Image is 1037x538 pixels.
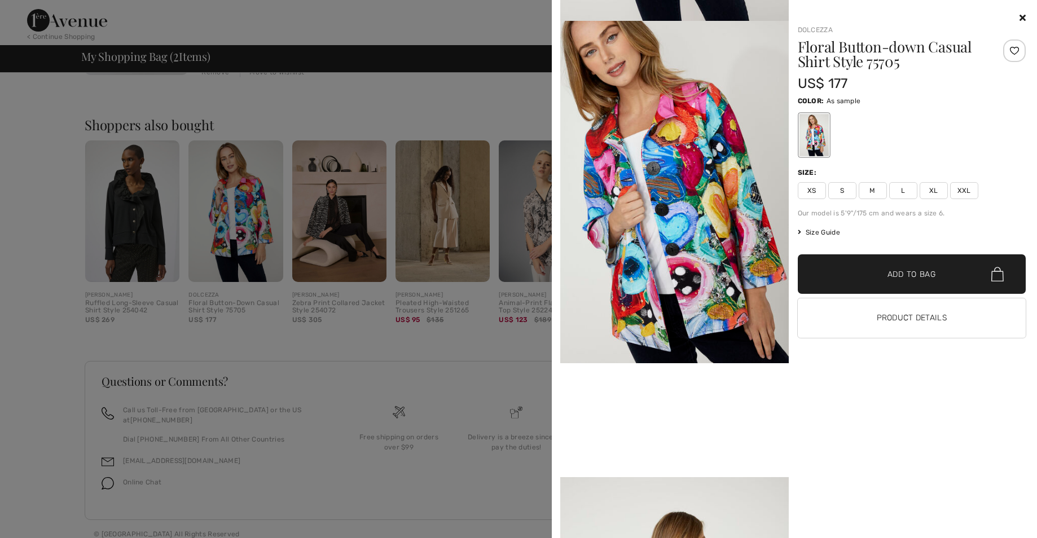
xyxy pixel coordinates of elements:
[887,268,936,280] span: Add to Bag
[798,298,1026,338] button: Product Details
[991,267,1004,281] img: Bag.svg
[799,114,828,156] div: As sample
[798,254,1026,294] button: Add to Bag
[920,182,948,199] span: XL
[798,167,819,178] div: Size:
[950,182,978,199] span: XXL
[859,182,887,199] span: M
[560,21,789,363] img: dolcezza-jackets-blazers-as-sample_75705_5_cf36_search.jpg
[798,208,1026,218] div: Our model is 5'9"/175 cm and wears a size 6.
[798,227,840,237] span: Size Guide
[889,182,917,199] span: L
[828,182,856,199] span: S
[798,76,848,91] span: US$ 177
[827,97,861,105] span: As sample
[25,8,49,18] span: Help
[560,363,789,477] video: Your browser does not support the video tag.
[798,97,824,105] span: Color:
[798,182,826,199] span: XS
[798,39,988,69] h1: Floral Button-down Casual Shirt Style 75705
[798,26,833,34] a: Dolcezza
